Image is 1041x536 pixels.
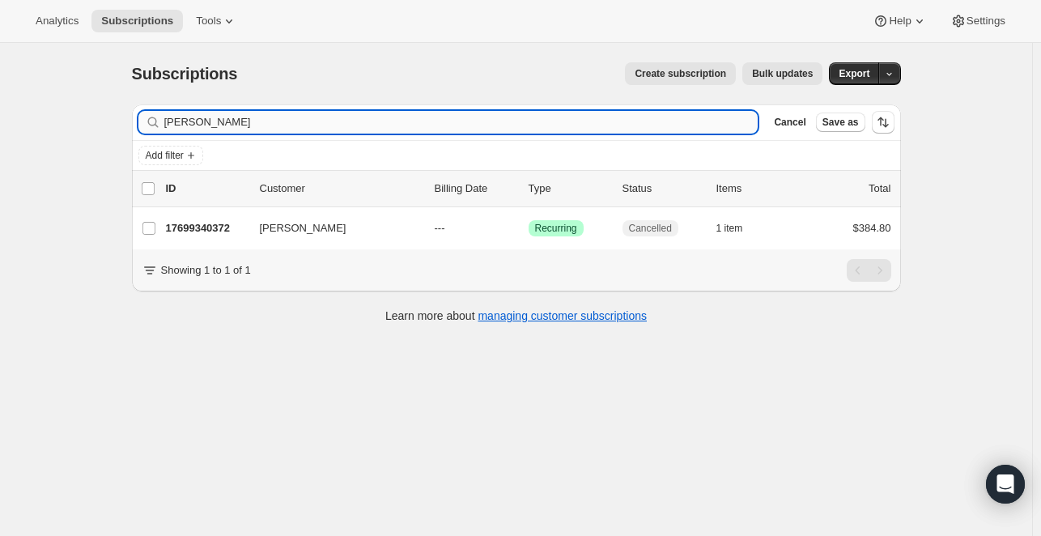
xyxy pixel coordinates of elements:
div: Open Intercom Messenger [986,465,1025,504]
button: [PERSON_NAME] [250,215,412,241]
span: Subscriptions [101,15,173,28]
span: Recurring [535,222,577,235]
span: Create subscription [635,67,726,80]
span: Help [889,15,911,28]
nav: Pagination [847,259,891,282]
button: Sort the results [872,111,894,134]
a: managing customer subscriptions [478,309,647,322]
span: Add filter [146,149,184,162]
p: Billing Date [435,181,516,197]
p: Customer [260,181,422,197]
button: Add filter [138,146,203,165]
span: --- [435,222,445,234]
button: Help [863,10,937,32]
span: [PERSON_NAME] [260,220,346,236]
div: IDCustomerBilling DateTypeStatusItemsTotal [166,181,891,197]
span: Tools [196,15,221,28]
button: Subscriptions [91,10,183,32]
span: Cancel [774,116,805,129]
span: Cancelled [629,222,672,235]
span: Settings [967,15,1005,28]
button: Tools [186,10,247,32]
button: Bulk updates [742,62,822,85]
p: Showing 1 to 1 of 1 [161,262,251,279]
div: 17699340372[PERSON_NAME]---SuccessRecurringCancelled1 item$384.80 [166,217,891,240]
span: Save as [822,116,859,129]
button: Export [829,62,879,85]
button: Settings [941,10,1015,32]
button: 1 item [716,217,761,240]
span: 1 item [716,222,743,235]
span: Bulk updates [752,67,813,80]
span: Export [839,67,869,80]
p: Learn more about [385,308,647,324]
span: $384.80 [853,222,891,234]
p: ID [166,181,247,197]
p: Status [622,181,703,197]
div: Items [716,181,797,197]
button: Save as [816,113,865,132]
span: Analytics [36,15,79,28]
button: Analytics [26,10,88,32]
p: Total [869,181,890,197]
div: Type [529,181,610,197]
p: 17699340372 [166,220,247,236]
button: Cancel [767,113,812,132]
input: Filter subscribers [164,111,758,134]
span: Subscriptions [132,65,238,83]
button: Create subscription [625,62,736,85]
